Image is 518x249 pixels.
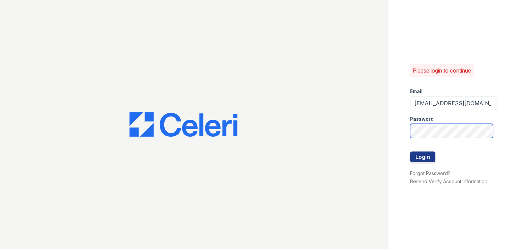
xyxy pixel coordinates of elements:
img: CE_Logo_Blue-a8612792a0a2168367f1c8372b55b34899dd931a85d93a1a3d3e32e68fde9ad4.png [129,112,237,137]
a: Resend Verify Account Information [410,178,487,184]
button: Login [410,151,435,162]
a: Forgot Password? [410,170,450,176]
p: Please login to continue [413,66,471,75]
label: Email [410,88,423,95]
label: Password [410,116,434,122]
